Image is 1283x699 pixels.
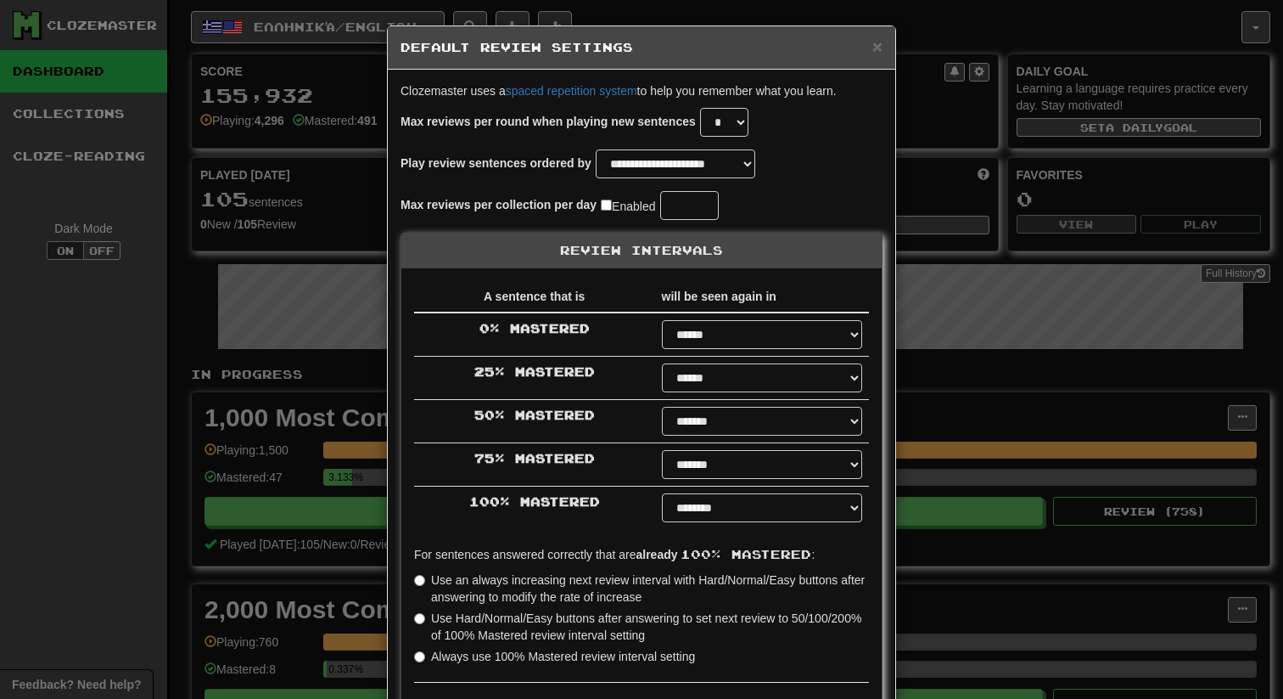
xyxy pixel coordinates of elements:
[872,37,882,55] button: Close
[474,407,595,424] label: 50 % Mastered
[414,546,869,563] p: For sentences answered correctly that are :
[414,281,655,313] th: A sentence that is
[414,651,425,662] input: Always use 100% Mastered review interval setting
[681,547,811,561] span: 100% Mastered
[401,155,591,172] label: Play review sentences ordered by
[506,84,637,98] a: spaced repetition system
[601,196,655,215] label: Enabled
[469,493,600,510] label: 100 % Mastered
[474,450,595,467] label: 75 % Mastered
[401,39,882,56] h5: Default Review Settings
[601,200,612,211] input: Enabled
[872,37,882,56] span: ×
[479,320,590,337] label: 0 % Mastered
[401,196,597,213] label: Max reviews per collection per day
[401,82,882,99] p: Clozemaster uses a to help you remember what you learn.
[414,575,425,586] input: Use an always increasing next review interval with Hard/Normal/Easy buttons after answering to mo...
[636,548,677,561] strong: already
[474,364,595,381] label: 25 % Mastered
[414,572,869,606] label: Use an always increasing next review interval with Hard/Normal/Easy buttons after answering to mo...
[655,281,869,313] th: will be seen again in
[414,648,695,665] label: Always use 100% Mastered review interval setting
[401,113,696,130] label: Max reviews per round when playing new sentences
[401,234,882,268] div: Review Intervals
[414,610,869,644] label: Use Hard/Normal/Easy buttons after answering to set next review to 50/100/200% of 100% Mastered r...
[414,613,425,624] input: Use Hard/Normal/Easy buttons after answering to set next review to 50/100/200% of 100% Mastered r...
